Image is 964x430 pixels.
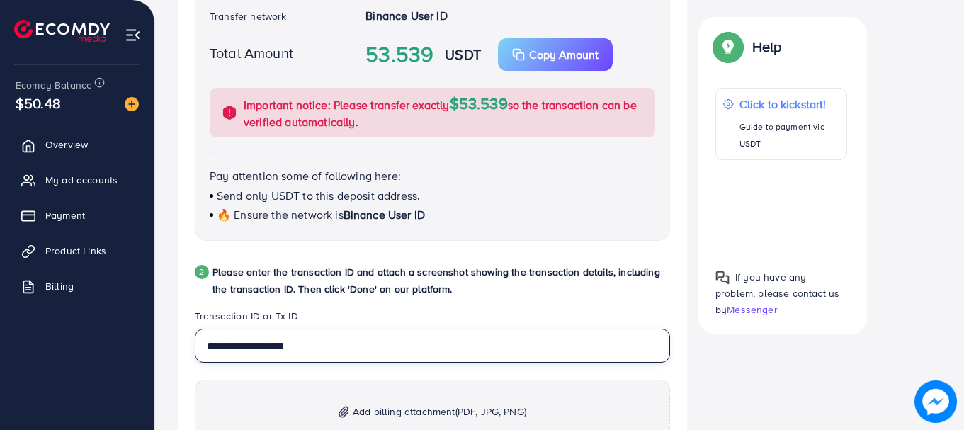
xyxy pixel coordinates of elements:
[14,20,110,42] img: logo
[365,8,447,23] strong: Binance User ID
[217,207,344,222] span: 🔥 Ensure the network is
[45,208,85,222] span: Payment
[210,43,293,63] label: Total Amount
[125,27,141,43] img: menu
[45,279,74,293] span: Billing
[739,96,839,113] p: Click to kickstart!
[16,78,92,92] span: Ecomdy Balance
[244,95,647,130] p: Important notice: Please transfer exactly so the transaction can be verified automatically.
[339,406,349,418] img: img
[498,38,613,71] button: Copy Amount
[195,309,670,329] legend: Transaction ID or Tx ID
[11,237,144,265] a: Product Links
[125,97,139,111] img: image
[353,403,526,420] span: Add billing attachment
[11,166,144,194] a: My ad accounts
[914,380,957,423] img: image
[210,9,287,23] label: Transfer network
[45,244,106,258] span: Product Links
[365,39,433,70] strong: 53.539
[212,264,670,298] p: Please enter the transaction ID and attach a screenshot showing the transaction details, includin...
[450,92,508,114] span: $53.539
[210,167,655,184] p: Pay attention some of following here:
[344,207,425,222] span: Binance User ID
[221,104,238,121] img: alert
[210,187,655,204] p: Send only USDT to this deposit address.
[16,93,61,113] span: $50.48
[715,34,741,60] img: Popup guide
[195,265,209,279] div: 2
[11,272,144,300] a: Billing
[727,302,777,317] span: Messenger
[739,118,839,152] p: Guide to payment via USDT
[715,270,730,284] img: Popup guide
[11,201,144,230] a: Payment
[715,269,839,316] span: If you have any problem, please contact us by
[455,404,526,419] span: (PDF, JPG, PNG)
[529,46,599,63] p: Copy Amount
[445,44,481,64] strong: USDT
[45,137,88,152] span: Overview
[45,173,118,187] span: My ad accounts
[752,38,782,55] p: Help
[11,130,144,159] a: Overview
